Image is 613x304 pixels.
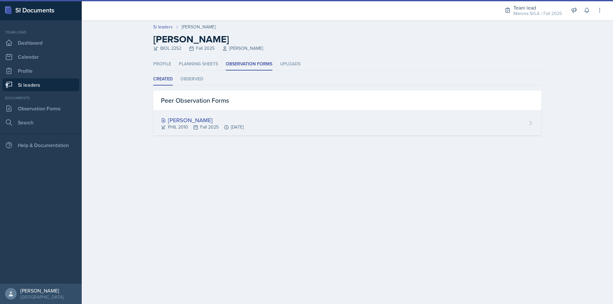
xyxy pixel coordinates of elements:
li: Profile [153,58,171,70]
li: Observed [180,73,203,85]
a: Si leaders [153,24,173,30]
div: [GEOGRAPHIC_DATA] [20,294,64,300]
div: Mamma SI/LA / Fall 2025 [513,10,562,17]
div: PHIL 2010 Fall 2025 [DATE] [161,124,244,130]
div: BIOL 2252 Fall 2025 [PERSON_NAME] [153,45,541,52]
div: [PERSON_NAME] [182,24,216,30]
div: Peer Observation Forms [153,91,541,111]
li: Observation Forms [226,58,272,70]
li: Uploads [280,58,300,70]
li: Created [153,73,173,85]
div: [PERSON_NAME] [161,116,244,124]
div: Documents [3,95,79,101]
div: Team lead [3,29,79,35]
a: Calendar [3,50,79,63]
div: Team lead [513,4,562,11]
li: Planning Sheets [179,58,218,70]
div: Help & Documentation [3,139,79,152]
a: Profile [3,64,79,77]
h2: [PERSON_NAME] [153,33,541,45]
a: Search [3,116,79,129]
div: [PERSON_NAME] [20,287,64,294]
a: Si leaders [3,78,79,91]
a: Dashboard [3,36,79,49]
a: [PERSON_NAME] PHIL 2010Fall 2025[DATE] [153,111,541,136]
a: Observation Forms [3,102,79,115]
